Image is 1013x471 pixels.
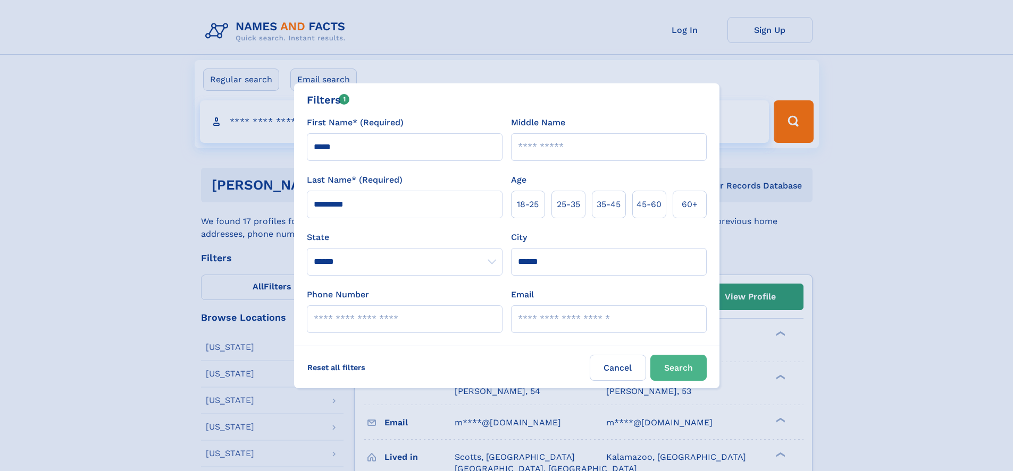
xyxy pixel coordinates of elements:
label: Last Name* (Required) [307,174,403,186]
label: First Name* (Required) [307,116,404,129]
label: Reset all filters [300,355,372,380]
span: 35‑45 [597,198,621,211]
div: Filters [307,92,350,108]
label: Age [511,174,526,186]
label: City [511,231,527,244]
label: Cancel [590,355,646,381]
span: 60+ [682,198,698,211]
label: Middle Name [511,116,565,129]
label: State [307,231,503,244]
span: 18‑25 [517,198,539,211]
label: Phone Number [307,288,369,301]
span: 45‑60 [637,198,662,211]
span: 25‑35 [557,198,580,211]
button: Search [650,355,707,381]
label: Email [511,288,534,301]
